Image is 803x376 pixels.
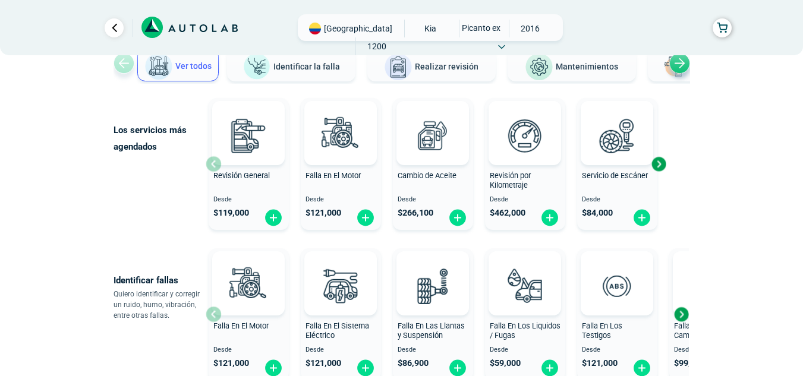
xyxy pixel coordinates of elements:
[650,155,667,173] div: Next slide
[448,208,467,227] img: fi_plus-circle2.svg
[508,48,636,81] button: Mantenimientos
[114,272,206,289] p: Identificar fallas
[231,103,266,139] img: AD0BCuuxAAAAAElFTkSuQmCC
[415,254,451,289] img: AD0BCuuxAAAAAElFTkSuQmCC
[509,20,552,37] span: 2016
[669,53,690,74] div: Next slide
[499,109,551,162] img: revision_por_kilometraje-v3.svg
[398,208,433,218] span: $ 266,100
[213,346,284,354] span: Desde
[398,321,465,340] span: Falla En Las Llantas y Suspensión
[144,52,173,81] img: Ver todos
[175,61,212,71] span: Ver todos
[507,103,543,139] img: AD0BCuuxAAAAAElFTkSuQmCC
[415,62,478,71] span: Realizar revisión
[309,23,321,34] img: Flag of COLOMBIA
[485,98,565,230] button: Revisión por Kilometraje Desde $462,000
[599,254,635,289] img: AD0BCuuxAAAAAElFTkSuQmCC
[407,260,459,312] img: diagnostic_suspension-v3.svg
[314,260,367,312] img: diagnostic_bombilla-v3.svg
[582,346,653,354] span: Desde
[582,196,653,204] span: Desde
[507,254,543,289] img: AD0BCuuxAAAAAElFTkSuQmCC
[410,20,452,37] span: KIA
[582,358,618,368] span: $ 121,000
[582,208,613,218] span: $ 84,000
[227,48,355,81] button: Identificar la falla
[213,321,269,330] span: Falla En El Motor
[105,18,124,37] a: Ir al paso anterior
[114,122,206,155] p: Los servicios más agendados
[213,171,270,180] span: Revisión General
[599,103,635,139] img: AD0BCuuxAAAAAElFTkSuQmCC
[490,208,525,218] span: $ 462,000
[222,109,275,162] img: revision_general-v3.svg
[674,358,705,368] span: $ 99,000
[398,171,456,180] span: Cambio de Aceite
[323,254,358,289] img: AD0BCuuxAAAAAElFTkSuQmCC
[384,53,412,81] img: Realizar revisión
[306,196,376,204] span: Desde
[273,61,340,71] span: Identificar la falla
[415,103,451,139] img: AD0BCuuxAAAAAElFTkSuQmCC
[356,37,398,55] span: 1200
[540,208,559,227] img: fi_plus-circle2.svg
[556,62,618,71] span: Mantenimientos
[398,346,468,354] span: Desde
[672,305,690,323] div: Next slide
[490,171,531,190] span: Revisión por Kilometraje
[243,53,271,81] img: Identificar la falla
[407,109,459,162] img: cambio_de_aceite-v3.svg
[490,358,521,368] span: $ 59,000
[398,358,429,368] span: $ 86,900
[398,196,468,204] span: Desde
[306,171,361,180] span: Falla En El Motor
[264,208,283,227] img: fi_plus-circle2.svg
[114,289,206,321] p: Quiero identificar y corregir un ruido, humo, vibración, entre otras fallas.
[213,358,249,368] span: $ 121,000
[490,196,560,204] span: Desde
[231,254,266,289] img: AD0BCuuxAAAAAElFTkSuQmCC
[314,109,367,162] img: diagnostic_engine-v3.svg
[499,260,551,312] img: diagnostic_gota-de-sangre-v3.svg
[490,321,560,340] span: Falla En Los Liquidos / Fugas
[323,103,358,139] img: AD0BCuuxAAAAAElFTkSuQmCC
[356,208,375,227] img: fi_plus-circle2.svg
[209,98,289,230] button: Revisión General Desde $119,000
[306,208,341,218] span: $ 121,000
[591,109,643,162] img: escaner-v3.svg
[306,358,341,368] span: $ 121,000
[582,321,622,340] span: Falla En Los Testigos
[577,98,657,230] button: Servicio de Escáner Desde $84,000
[582,171,648,180] span: Servicio de Escáner
[490,346,560,354] span: Desde
[591,260,643,312] img: diagnostic_diagnostic_abs-v3.svg
[459,20,502,36] span: PICANTO EX
[525,53,553,81] img: Mantenimientos
[306,346,376,354] span: Desde
[367,48,496,81] button: Realizar revisión
[683,260,735,312] img: diagnostic_caja-de-cambios-v3.svg
[137,48,219,81] button: Ver todos
[213,196,284,204] span: Desde
[222,260,275,312] img: diagnostic_engine-v3.svg
[213,208,249,218] span: $ 119,000
[324,23,392,34] span: [GEOGRAPHIC_DATA]
[674,321,737,340] span: Falla En La Caja de Cambio
[660,53,689,81] img: Latonería y Pintura
[306,321,369,340] span: Falla En El Sistema Eléctrico
[393,98,473,230] button: Cambio de Aceite Desde $266,100
[674,346,745,354] span: Desde
[301,98,381,230] button: Falla En El Motor Desde $121,000
[632,208,651,227] img: fi_plus-circle2.svg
